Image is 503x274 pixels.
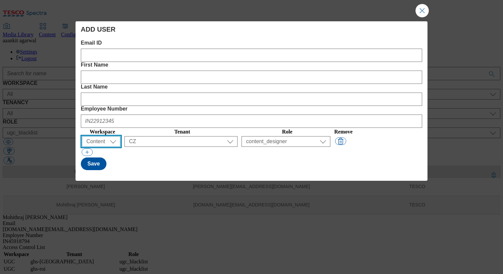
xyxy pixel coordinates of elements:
[81,25,422,33] h4: ADD USER
[81,62,422,68] label: First Name
[81,84,422,90] label: Last Name
[81,106,422,112] label: Employee Number
[334,129,353,135] th: Remove
[76,21,427,181] div: Modal
[82,129,123,135] th: Workspace
[81,40,422,46] label: Email ID
[124,129,241,135] th: Tenant
[416,4,429,17] button: Close Modal
[81,157,106,170] button: Save
[241,129,333,135] th: Role
[81,115,422,128] input: IN22912345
